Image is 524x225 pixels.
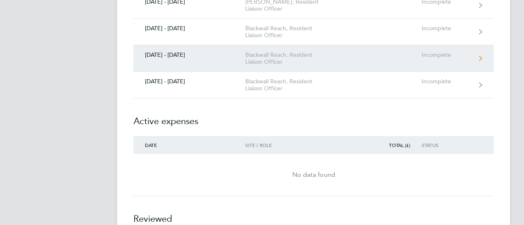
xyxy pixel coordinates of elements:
[133,78,245,85] div: [DATE] - [DATE]
[133,25,245,32] div: [DATE] - [DATE]
[245,78,339,92] div: Blackwall Reach, Resident Liaison Officer
[133,51,245,58] div: [DATE] - [DATE]
[422,142,472,148] div: Status
[245,51,339,65] div: Blackwall Reach, Resident Liaison Officer
[133,170,494,180] div: No data found
[422,51,472,58] div: Incomplete
[133,98,494,136] h2: Active expenses
[133,45,494,72] a: [DATE] - [DATE]Blackwall Reach, Resident Liaison OfficerIncomplete
[133,142,245,148] div: Date
[133,19,494,45] a: [DATE] - [DATE]Blackwall Reach, Resident Liaison OfficerIncomplete
[422,25,472,32] div: Incomplete
[133,72,494,98] a: [DATE] - [DATE]Blackwall Reach, Resident Liaison OfficerIncomplete
[422,78,472,85] div: Incomplete
[375,142,422,148] div: Total (£)
[245,142,339,148] div: Site / Role
[245,25,339,39] div: Blackwall Reach, Resident Liaison Officer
